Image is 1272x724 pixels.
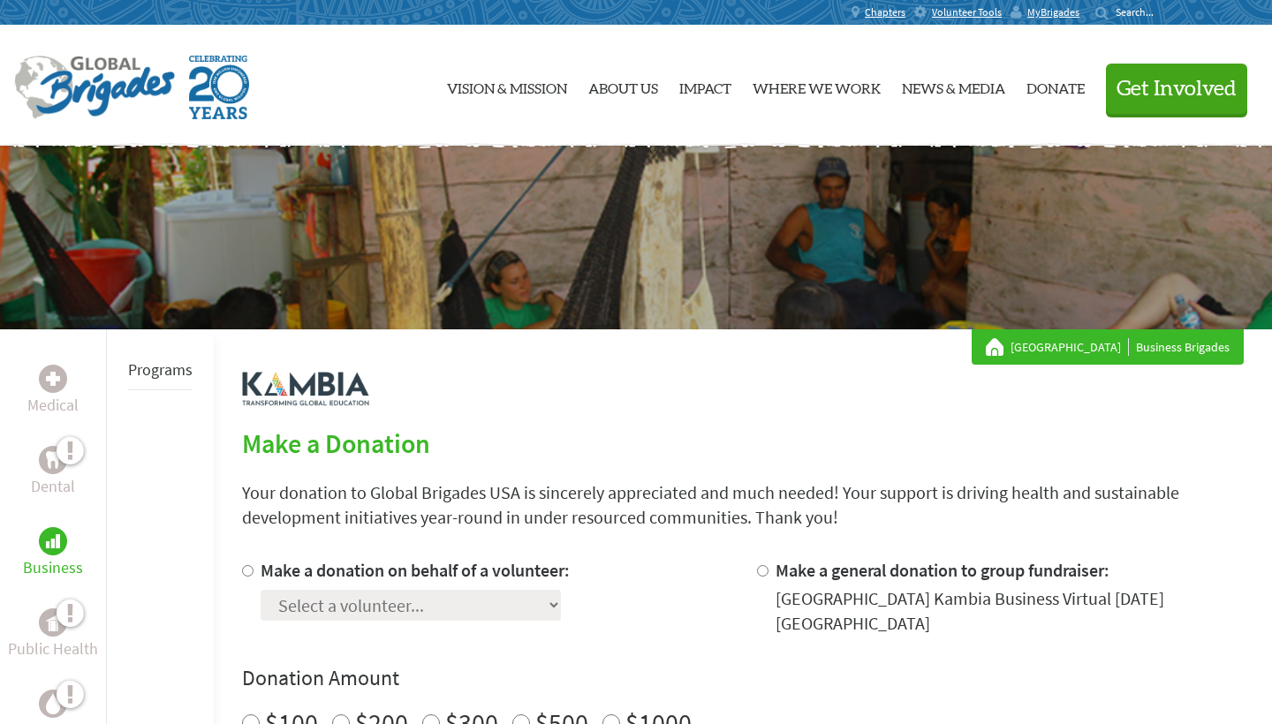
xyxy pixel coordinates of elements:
a: MedicalMedical [27,365,79,418]
h4: Donation Amount [242,664,1244,692]
label: Make a donation on behalf of a volunteer: [261,559,570,581]
a: Where We Work [753,40,881,132]
h2: Make a Donation [242,427,1244,459]
div: Dental [39,446,67,474]
a: Impact [679,40,731,132]
input: Search... [1116,5,1166,19]
p: Dental [31,474,75,499]
a: BusinessBusiness [23,527,83,580]
div: Water [39,690,67,718]
p: Medical [27,393,79,418]
p: Business [23,555,83,580]
p: Public Health [8,637,98,661]
a: About Us [588,40,658,132]
p: Your donation to Global Brigades USA is sincerely appreciated and much needed! Your support is dr... [242,480,1244,530]
div: Business [39,527,67,555]
a: Vision & Mission [447,40,567,132]
a: DentalDental [31,446,75,499]
img: Dental [46,451,60,468]
img: Medical [46,372,60,386]
span: MyBrigades [1027,5,1079,19]
span: Volunteer Tools [932,5,1002,19]
div: Business Brigades [986,338,1230,356]
img: Business [46,534,60,548]
span: Get Involved [1117,79,1237,100]
img: Global Brigades Celebrating 20 Years [189,56,249,119]
div: Medical [39,365,67,393]
a: [GEOGRAPHIC_DATA] [1011,338,1129,356]
button: Get Involved [1106,64,1247,114]
label: Make a general donation to group fundraiser: [776,559,1109,581]
img: Global Brigades Logo [14,56,175,119]
div: Public Health [39,608,67,637]
span: Chapters [865,5,905,19]
a: Public HealthPublic Health [8,608,98,661]
a: News & Media [902,40,1005,132]
img: logo-kambia.png [242,372,369,406]
div: [GEOGRAPHIC_DATA] Kambia Business Virtual [DATE] [GEOGRAPHIC_DATA] [776,586,1244,636]
img: Public Health [46,614,60,631]
img: Water [46,693,60,713]
li: Programs [128,351,193,390]
a: Programs [128,359,193,380]
a: Donate [1026,40,1085,132]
